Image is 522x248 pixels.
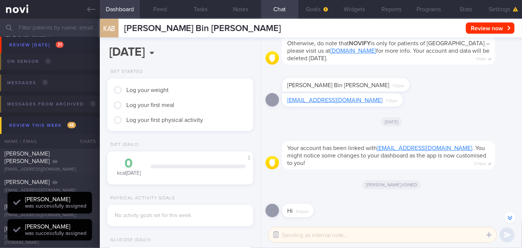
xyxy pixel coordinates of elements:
span: [PERSON_NAME] Bin [PERSON_NAME] [287,82,389,88]
span: [PERSON_NAME] [4,226,50,232]
div: [EMAIL_ADDRESS][DOMAIN_NAME] [4,42,95,48]
div: [EMAIL_ADDRESS][DOMAIN_NAME] [4,167,95,172]
div: Chats [70,134,100,149]
span: 5:02pm [296,207,308,214]
a: [EMAIL_ADDRESS][DOMAIN_NAME] [287,97,383,103]
div: 0 [115,157,143,170]
div: [EMAIL_ADDRESS][DOMAIN_NAME] [4,212,95,218]
span: 7:32pm [386,97,397,104]
span: 0 [42,79,48,86]
span: 48 [67,122,76,128]
div: Messages [5,78,50,88]
strong: NOVIFY [349,40,371,46]
div: Diet (Daily) [107,142,139,148]
div: On sensor [5,56,53,67]
a: [EMAIL_ADDRESS][DOMAIN_NAME] [377,145,472,151]
div: Physical Activity Goals [107,196,175,201]
span: [PERSON_NAME] [PERSON_NAME] [4,151,50,164]
div: KAB [98,14,120,43]
span: Otherwise, do note that is only for patients of [GEOGRAPHIC_DATA] – please visit us at for more i... [287,40,489,61]
span: was successfully assigned [25,203,86,209]
div: kcal [DATE] [115,157,143,177]
span: 11:11am [476,55,486,62]
span: was successfully assigned [25,231,86,236]
span: [PERSON_NAME] [4,179,50,185]
div: Get Started [107,69,143,75]
span: Hi [287,208,293,214]
span: Your account has been linked with . You might notice some changes to your dashboard as the app is... [287,145,486,166]
a: [DOMAIN_NAME] [330,48,376,54]
span: 7:32pm [392,82,404,89]
span: 5:01pm [475,159,486,166]
div: Glucose (Daily) [107,238,151,243]
button: Review now [466,22,515,34]
div: No activity goals set for this week [115,212,246,219]
div: [PERSON_NAME] [25,223,86,230]
span: [PERSON_NAME] [4,204,50,210]
div: Review this week [7,120,78,131]
div: [EMAIL_ADDRESS][DOMAIN_NAME] [4,188,95,193]
span: [PERSON_NAME] joined [362,180,421,189]
span: 0 [45,58,51,64]
span: [PERSON_NAME] Bin [PERSON_NAME] [124,24,281,33]
div: Messages from Archived [5,99,98,109]
span: 0 [90,101,96,107]
div: [PERSON_NAME] [25,196,86,203]
span: [DATE] [381,117,402,126]
div: [EMAIL_ADDRESS][PERSON_NAME][DOMAIN_NAME] [4,235,95,246]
